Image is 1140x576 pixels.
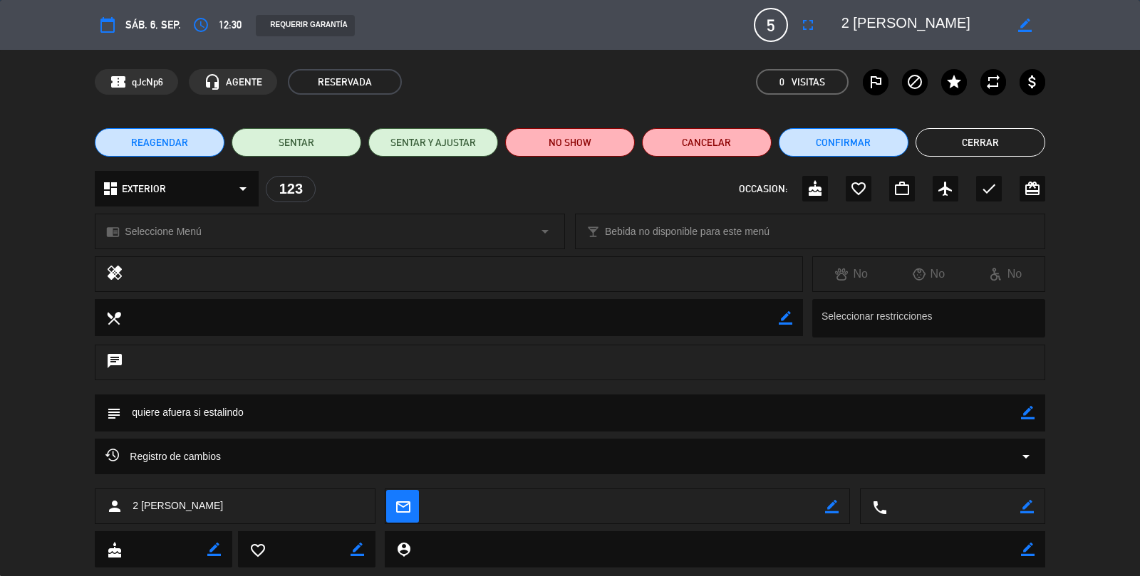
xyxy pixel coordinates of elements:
[906,73,923,90] i: block
[916,128,1045,157] button: Cerrar
[1017,448,1035,465] i: arrow_drop_down
[95,128,224,157] button: REAGENDAR
[893,180,911,197] i: work_outline
[754,8,788,42] span: 5
[642,128,772,157] button: Cancelar
[99,16,116,33] i: calendar_today
[188,12,214,38] button: access_time
[125,224,201,240] span: Seleccione Menú
[795,12,821,38] button: fullscreen
[967,265,1044,283] div: No
[256,15,354,36] div: REQUERIR GARANTÍA
[207,543,221,556] i: border_color
[106,225,120,239] i: chrome_reader_mode
[232,128,361,157] button: SENTAR
[779,128,908,157] button: Confirmar
[867,73,884,90] i: outlined_flag
[106,542,122,557] i: cake
[122,181,166,197] span: EXTERIOR
[739,181,787,197] span: OCCASION:
[980,180,997,197] i: check
[249,542,265,557] i: favorite_border
[799,16,817,33] i: fullscreen
[850,180,867,197] i: favorite_border
[985,73,1002,90] i: repeat
[234,180,252,197] i: arrow_drop_down
[937,180,954,197] i: airplanemode_active
[945,73,963,90] i: star
[1020,500,1034,513] i: border_color
[105,448,221,465] span: Registro de cambios
[505,128,635,157] button: NO SHOW
[266,176,316,202] div: 123
[825,500,839,513] i: border_color
[192,16,209,33] i: access_time
[105,405,121,421] i: subject
[288,69,402,95] span: RESERVADA
[779,311,792,325] i: border_color
[1021,406,1035,419] i: border_color
[813,265,890,283] div: No
[105,310,121,325] i: local_dining
[1024,73,1041,90] i: attach_money
[125,16,181,33] span: sáb. 6, sep.
[219,16,242,33] span: 12:30
[226,74,262,90] span: AGENTE
[605,224,769,240] span: Bebida no disponible para este menú
[807,180,824,197] i: cake
[586,225,600,239] i: local_bar
[779,74,784,90] span: 0
[106,498,123,515] i: person
[95,12,120,38] button: calendar_today
[792,74,825,90] em: Visitas
[132,74,163,90] span: qJcNp6
[871,499,887,515] i: local_phone
[106,352,123,372] i: chat
[110,73,127,90] span: confirmation_number
[395,498,410,514] i: mail_outline
[368,128,498,157] button: SENTAR Y AJUSTAR
[102,180,119,197] i: dashboard
[890,265,967,283] div: No
[204,73,221,90] i: headset_mic
[1021,543,1035,556] i: border_color
[133,498,223,514] span: 2 [PERSON_NAME]
[131,135,188,150] span: REAGENDAR
[106,264,123,284] i: healing
[1024,180,1041,197] i: card_giftcard
[351,543,364,556] i: border_color
[537,223,554,240] i: arrow_drop_down
[1018,19,1032,32] i: border_color
[395,541,411,557] i: person_pin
